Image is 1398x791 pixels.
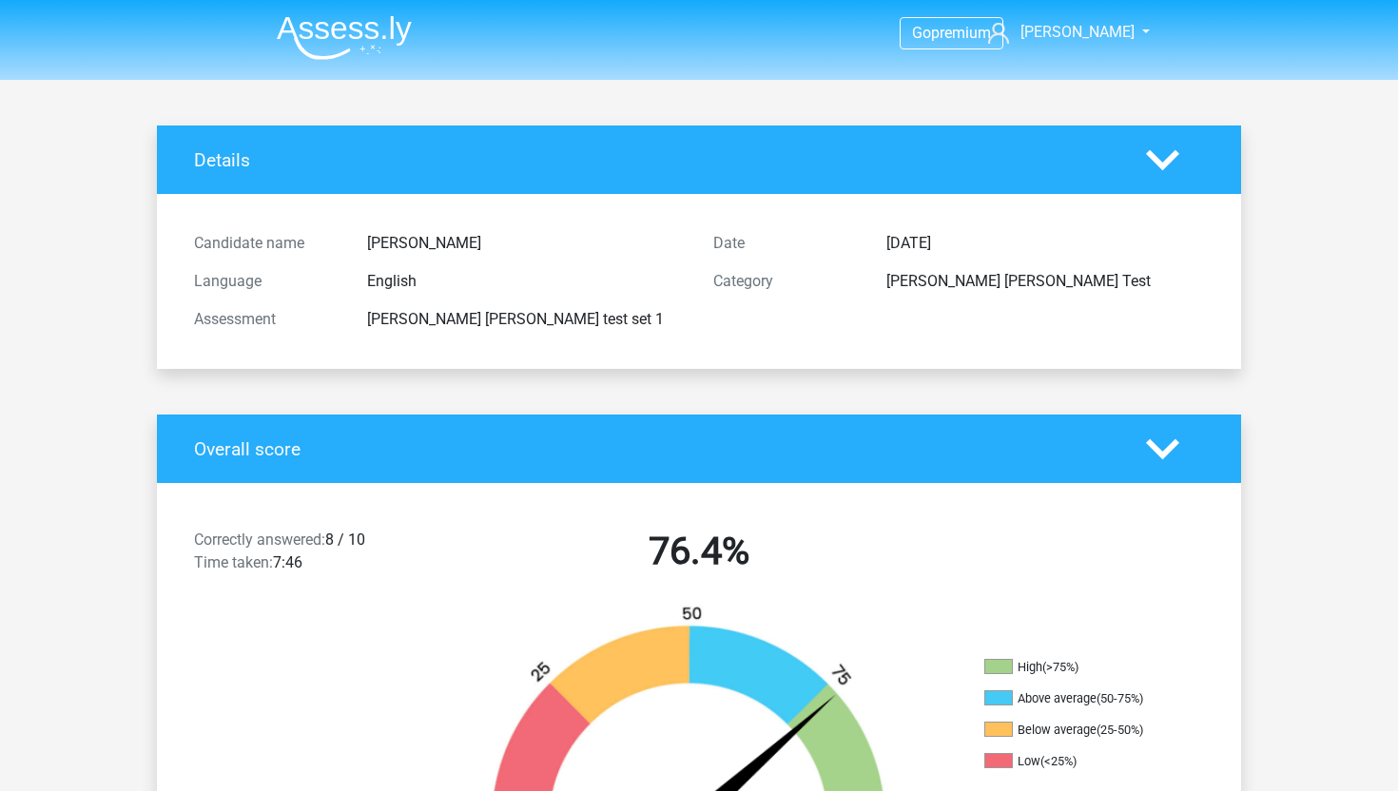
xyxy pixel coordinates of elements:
span: premium [931,24,991,42]
div: (<25%) [1040,754,1077,768]
div: Candidate name [180,232,353,255]
div: English [353,270,699,293]
div: [DATE] [872,232,1218,255]
li: Above average [984,690,1175,707]
div: Category [699,270,872,293]
span: Time taken: [194,553,273,571]
h2: 76.4% [454,529,944,574]
div: [PERSON_NAME] [PERSON_NAME] Test [872,270,1218,293]
span: [PERSON_NAME] [1020,23,1135,41]
div: (25-50%) [1097,723,1143,737]
li: Below average [984,722,1175,739]
span: Go [912,24,931,42]
img: Assessly [277,15,412,60]
div: [PERSON_NAME] [PERSON_NAME] test set 1 [353,308,699,331]
a: Gopremium [901,20,1002,46]
div: [PERSON_NAME] [353,232,699,255]
h4: Details [194,149,1117,171]
span: Correctly answered: [194,531,325,549]
div: Date [699,232,872,255]
div: (50-75%) [1097,691,1143,705]
div: Assessment [180,308,353,331]
li: High [984,659,1175,676]
div: 8 / 10 7:46 [180,529,439,582]
a: [PERSON_NAME] [981,21,1136,44]
div: (>75%) [1042,660,1078,674]
li: Low [984,753,1175,770]
h4: Overall score [194,438,1117,460]
div: Language [180,270,353,293]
